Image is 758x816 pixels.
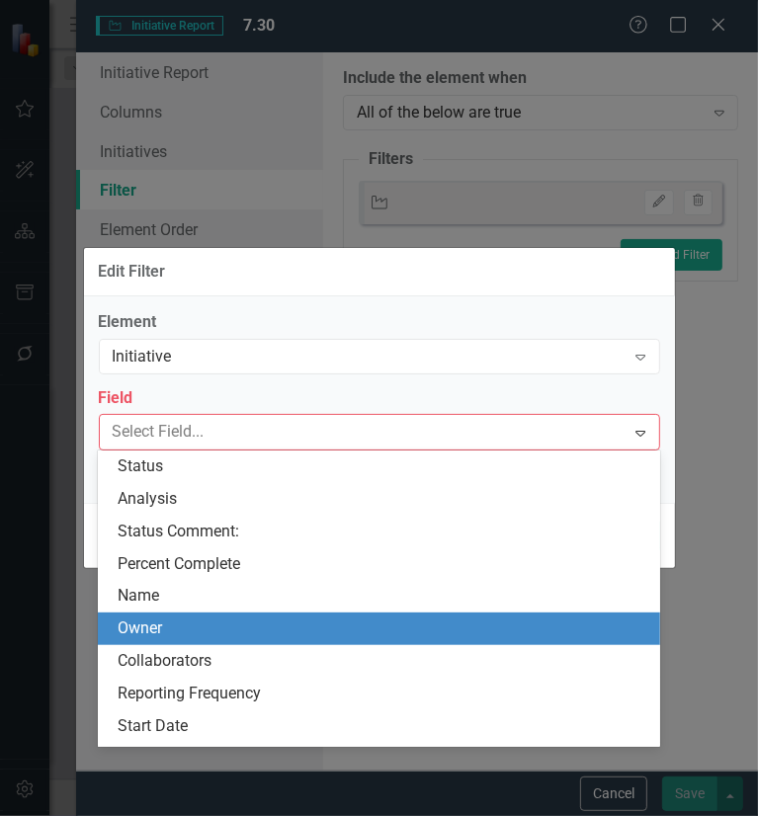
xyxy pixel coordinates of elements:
label: Element [99,311,660,334]
div: Owner [118,617,647,640]
div: Status Comment: [118,521,647,543]
div: Collaborators [118,650,647,673]
label: Field [99,387,660,410]
div: Initiative [113,345,626,367]
div: Percent Complete [118,553,647,576]
div: Edit Filter [99,263,166,281]
div: Start Date [118,715,647,738]
div: Analysis [118,488,647,511]
div: Name [118,585,647,608]
div: Reporting Frequency [118,683,647,705]
div: Status [118,455,647,478]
